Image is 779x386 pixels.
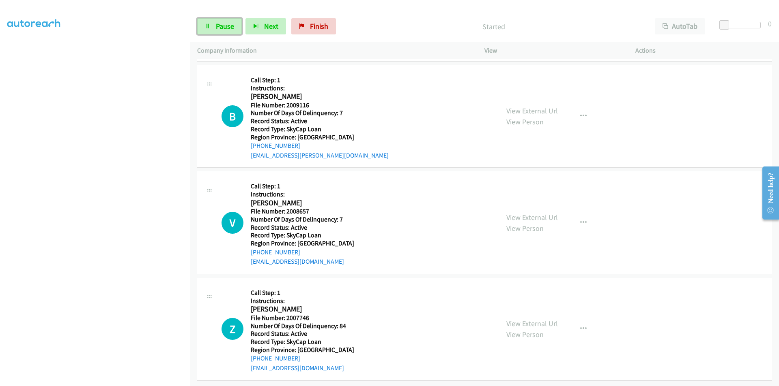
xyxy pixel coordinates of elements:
h5: Number Of Days Of Delinquency: 7 [251,109,389,117]
a: View External Url [506,319,558,328]
a: [PHONE_NUMBER] [251,142,300,149]
p: Company Information [197,46,470,55]
h5: Record Status: Active [251,330,354,338]
h5: Record Type: SkyCap Loan [251,338,354,346]
h5: Call Step: 1 [251,289,354,297]
h5: Region Province: [GEOGRAPHIC_DATA] [251,346,354,354]
div: The call is yet to be attempted [222,318,243,340]
a: View Person [506,117,544,126]
button: Next [245,18,286,34]
iframe: Resource Center [755,161,779,225]
h1: V [222,212,243,234]
h2: [PERSON_NAME] [251,92,345,101]
a: View Person [506,330,544,339]
h5: Call Step: 1 [251,76,389,84]
span: Pause [216,21,234,31]
h5: Record Type: SkyCap Loan [251,231,354,239]
h2: [PERSON_NAME] [251,198,345,208]
button: AutoTab [655,18,705,34]
h5: Region Province: [GEOGRAPHIC_DATA] [251,239,354,247]
a: [EMAIL_ADDRESS][PERSON_NAME][DOMAIN_NAME] [251,151,389,159]
div: Delay between calls (in seconds) [723,22,761,28]
h5: Record Status: Active [251,224,354,232]
h5: File Number: 2009116 [251,101,389,109]
a: View Person [506,224,544,233]
a: Finish [291,18,336,34]
a: [PHONE_NUMBER] [251,248,300,256]
span: Finish [310,21,328,31]
h2: [PERSON_NAME] [251,305,345,314]
h5: Record Status: Active [251,117,389,125]
a: View External Url [506,213,558,222]
h5: Instructions: [251,190,354,198]
h5: Call Step: 1 [251,182,354,190]
h5: File Number: 2007746 [251,314,354,322]
p: Actions [635,46,772,55]
span: Next [264,21,278,31]
div: The call is yet to be attempted [222,212,243,234]
h5: File Number: 2008657 [251,207,354,215]
h5: Number Of Days Of Delinquency: 7 [251,215,354,224]
p: Started [347,21,640,32]
div: The call is yet to be attempted [222,105,243,127]
a: View External Url [506,106,558,115]
h5: Number Of Days Of Delinquency: 84 [251,322,354,330]
p: View [484,46,621,55]
h1: B [222,105,243,127]
h5: Record Type: SkyCap Loan [251,125,389,133]
a: [PHONE_NUMBER] [251,354,300,362]
h5: Region Province: [GEOGRAPHIC_DATA] [251,133,389,141]
a: Pause [197,18,242,34]
a: [EMAIL_ADDRESS][DOMAIN_NAME] [251,258,344,265]
a: [EMAIL_ADDRESS][DOMAIN_NAME] [251,364,344,372]
h5: Instructions: [251,84,389,92]
h5: Instructions: [251,297,354,305]
h1: Z [222,318,243,340]
div: 0 [768,18,772,29]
